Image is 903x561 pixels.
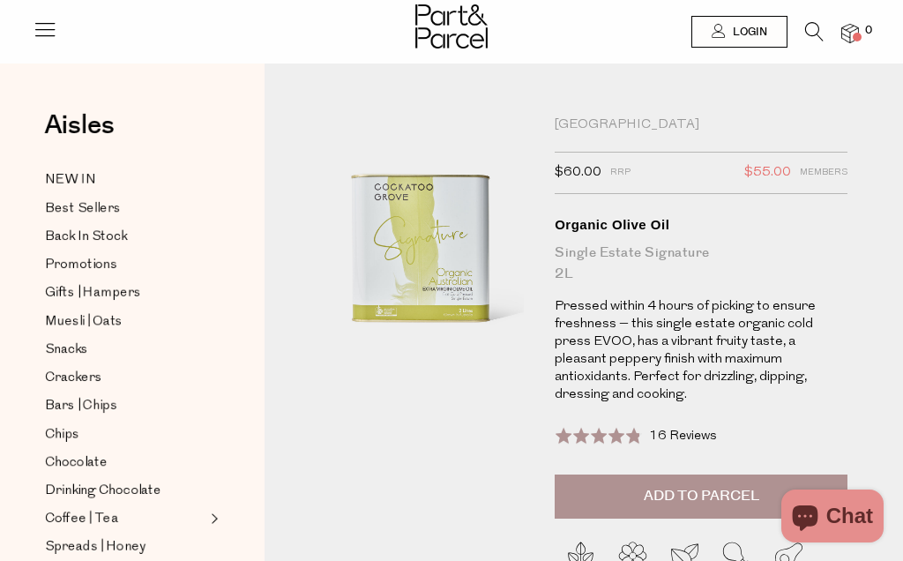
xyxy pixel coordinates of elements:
span: $55.00 [744,161,791,184]
a: Spreads | Honey [45,536,205,558]
a: NEW IN [45,169,205,191]
span: Crackers [45,368,102,389]
span: Aisles [44,106,115,145]
span: Chocolate [45,453,108,474]
span: Login [728,25,767,40]
img: Part&Parcel [415,4,488,49]
span: NEW IN [45,170,96,191]
div: Organic Olive Oil [555,216,847,234]
span: Bars | Chips [45,396,117,417]
span: Promotions [45,255,117,276]
span: Snacks [45,340,88,361]
span: Drinking Chocolate [45,481,161,502]
a: Best Sellers [45,198,205,220]
a: Chocolate [45,452,205,474]
a: Bars | Chips [45,395,205,417]
span: Chips [45,424,79,445]
span: Muesli | Oats [45,311,123,333]
span: $60.00 [555,161,601,184]
div: [GEOGRAPHIC_DATA] [555,116,847,134]
span: Best Sellers [45,198,121,220]
span: 0 [861,23,877,39]
a: Crackers [45,367,205,389]
a: Chips [45,423,205,445]
span: 16 Reviews [649,430,717,443]
a: Muesli | Oats [45,310,205,333]
span: Back In Stock [45,227,127,248]
a: Back In Stock [45,226,205,248]
a: Promotions [45,254,205,276]
span: Members [800,161,847,184]
button: Expand/Collapse Coffee | Tea [206,508,219,529]
span: Spreads | Honey [45,537,146,558]
a: Aisles [44,112,115,156]
span: Gifts | Hampers [45,283,141,304]
p: Pressed within 4 hours of picking to ensure freshness – this single estate organic cold press EVO... [555,298,847,404]
button: Add to Parcel [555,475,847,519]
inbox-online-store-chat: Shopify online store chat [776,490,889,547]
a: Snacks [45,339,205,361]
a: Coffee | Tea [45,508,205,530]
span: Coffee | Tea [45,509,118,530]
a: Login [691,16,787,48]
a: 0 [841,24,859,42]
img: Organic Olive Oil [317,116,524,375]
div: Single Estate Signature 2L [555,243,847,285]
span: Add to Parcel [644,486,759,506]
span: RRP [610,161,631,184]
a: Drinking Chocolate [45,480,205,502]
a: Gifts | Hampers [45,282,205,304]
